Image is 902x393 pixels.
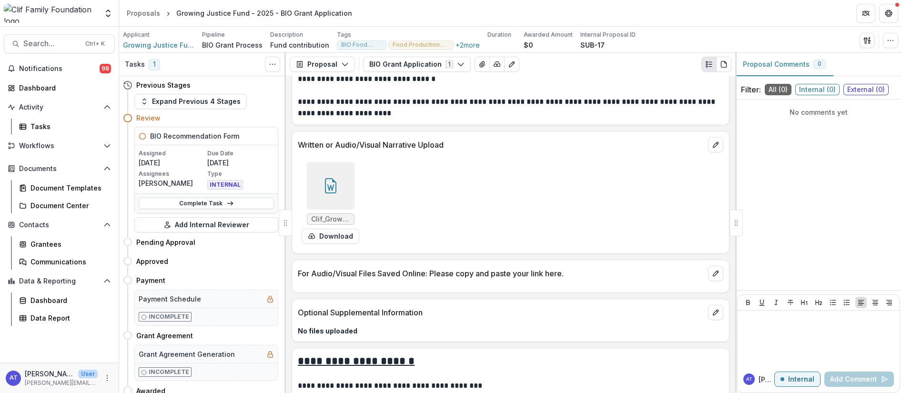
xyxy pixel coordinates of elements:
div: Tasks [30,121,107,131]
p: Description [270,30,303,39]
p: Pipeline [202,30,225,39]
p: No files uploaded [298,326,723,336]
span: Documents [19,165,100,173]
button: Align Left [855,297,867,308]
div: Clif_Growing Justice_Narrative.docxdownload-form-response [302,162,359,244]
div: Ann Thrupp [746,377,752,382]
button: Toggle View Cancelled Tasks [265,57,280,72]
h5: Payment Schedule [139,294,201,304]
p: Assignees [139,170,205,178]
h4: Approved [136,256,168,266]
p: Tags [337,30,351,39]
span: 1 [149,59,160,71]
button: Edit as form [504,57,519,72]
p: Incomplete [149,312,189,321]
button: Align Center [870,297,881,308]
button: BIO Grant Application1 [363,57,471,72]
p: [PERSON_NAME] [139,178,205,188]
div: Document Center [30,201,107,211]
div: Dashboard [19,83,107,93]
a: Proposals [123,6,164,20]
a: Tasks [15,119,115,134]
div: Data Report [30,313,107,323]
a: Grantees [15,236,115,252]
button: Add Comment [824,372,894,387]
button: Open entity switcher [101,4,115,23]
a: Growing Justice Fund [123,40,194,50]
div: Proposals [127,8,160,18]
div: Dashboard [30,295,107,305]
button: Partners [856,4,875,23]
nav: breadcrumb [123,6,356,20]
a: Dashboard [4,80,115,96]
p: Duration [487,30,511,39]
h4: Review [136,113,161,123]
div: Growing Justice Fund - 2025 - BIO Grant Application [176,8,352,18]
span: Data & Reporting [19,277,100,285]
span: Notifications [19,65,100,73]
h4: Previous Stages [136,80,191,90]
a: Data Report [15,310,115,326]
button: Bold [742,297,754,308]
button: Open Workflows [4,138,115,153]
p: Incomplete [149,368,189,376]
button: +2more [456,40,480,50]
button: Heading 2 [813,297,824,308]
div: Ann Thrupp [10,375,18,381]
span: Workflows [19,142,100,150]
span: BIO Food Systems [341,41,382,48]
p: Filter: [741,84,761,95]
button: PDF view [716,57,731,72]
h4: Payment [136,275,165,285]
p: No comments yet [741,107,896,117]
h5: Grant Agreement Generation [139,349,235,359]
span: Food Production Workers [393,41,449,48]
button: Bullet List [827,297,839,308]
a: Document Center [15,198,115,213]
p: Internal Proposal ID [580,30,636,39]
p: [DATE] [139,158,205,168]
button: download-form-response [302,229,359,244]
span: 0 [818,60,821,67]
p: Type [207,170,274,178]
div: Grantees [30,239,107,249]
span: INTERNAL [207,180,243,190]
button: More [101,373,113,384]
button: Proposal Comments [735,53,833,76]
button: Notifications98 [4,61,115,76]
span: Contacts [19,221,100,229]
p: User [78,370,98,378]
p: Fund contribution [270,40,329,50]
button: Open Data & Reporting [4,273,115,289]
button: View Attached Files [475,57,490,72]
p: Internal [788,375,814,383]
span: Search... [23,39,80,48]
button: Open Activity [4,100,115,115]
span: 98 [100,64,111,73]
p: BIO Grant Process [202,40,263,50]
button: Add Internal Reviewer [134,217,278,232]
p: Written or Audio/Visual Narrative Upload [298,139,704,151]
a: Communications [15,254,115,270]
h4: Pending Approval [136,237,195,247]
p: Assigned [139,149,205,158]
button: Plaintext view [701,57,717,72]
h5: BIO Recommendation Form [150,131,239,141]
div: Document Templates [30,183,107,193]
button: edit [708,305,723,320]
span: External ( 0 ) [843,84,889,95]
p: $0 [524,40,533,50]
span: Clif_Growing Justice_Narrative.docx [311,215,350,223]
p: Applicant [123,30,150,39]
button: Align Right [883,297,895,308]
a: Dashboard [15,292,115,308]
p: Awarded Amount [524,30,573,39]
h3: Tasks [125,60,145,69]
button: Italicize [770,297,782,308]
div: Ctrl + K [83,39,107,49]
p: Due Date [207,149,274,158]
span: Activity [19,103,100,111]
button: Heading 1 [799,297,810,308]
span: All ( 0 ) [765,84,791,95]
